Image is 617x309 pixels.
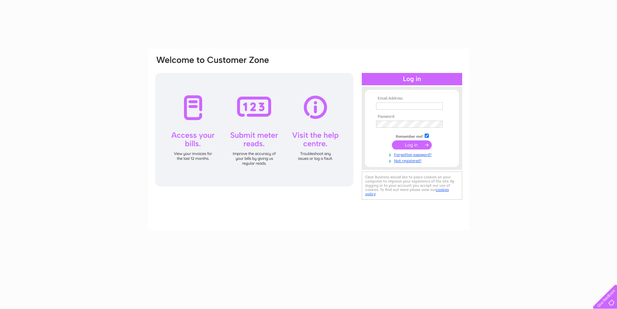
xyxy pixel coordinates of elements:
[392,140,432,149] input: Submit
[374,96,450,101] th: Email Address:
[374,133,450,139] td: Remember me?
[362,172,462,200] div: Clear Business would like to place cookies on your computer to improve your experience of the sit...
[376,157,450,163] a: Not registered?
[365,187,449,196] a: cookies policy
[374,114,450,119] th: Password:
[376,151,450,157] a: Forgotten password?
